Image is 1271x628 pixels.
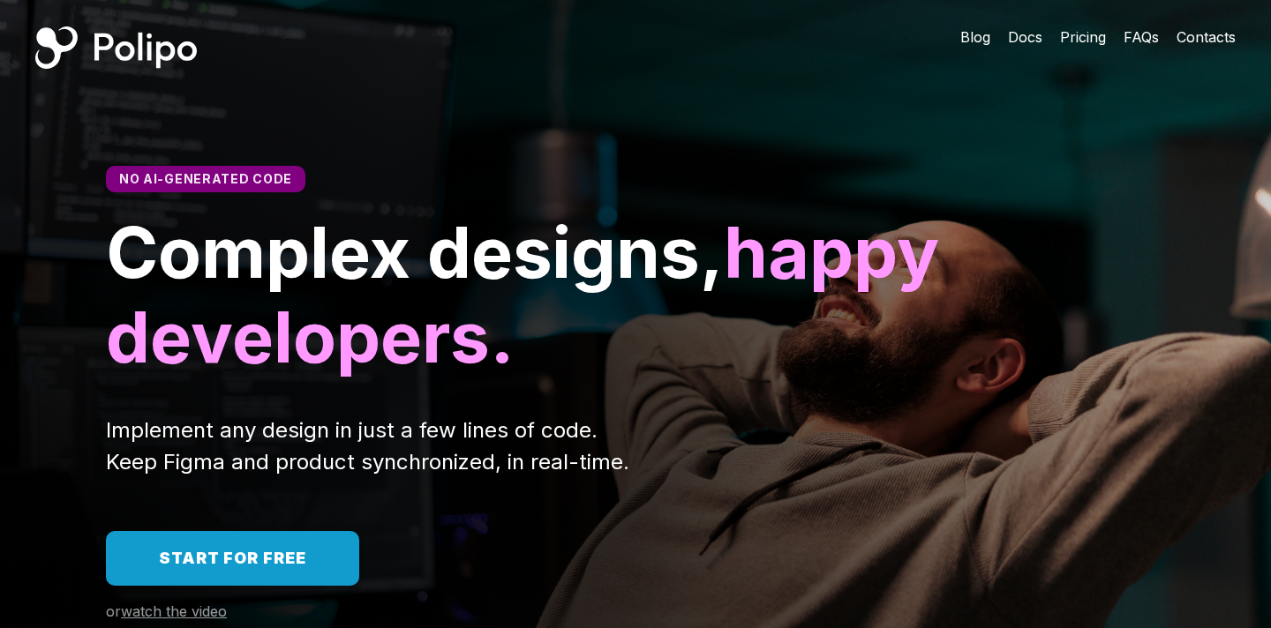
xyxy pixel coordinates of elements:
span: Complex designs, [106,209,724,295]
a: Start for free [106,531,359,586]
span: happy developers. [106,209,956,379]
span: Implement any design in just a few lines of code. Keep Figma and product synchronized, in real-time. [106,417,629,475]
span: Contacts [1177,28,1236,46]
span: or [106,602,121,620]
span: Pricing [1060,28,1106,46]
span: Blog [960,28,990,46]
span: watch the video [121,602,227,620]
a: Blog [960,26,990,48]
span: No AI-generated code [119,171,292,186]
span: FAQs [1124,28,1159,46]
a: orwatch the video [106,603,227,620]
span: Start for free [159,549,306,567]
a: FAQs [1124,26,1159,48]
a: Contacts [1177,26,1236,48]
a: Docs [1008,26,1042,48]
a: Pricing [1060,26,1106,48]
span: Docs [1008,28,1042,46]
